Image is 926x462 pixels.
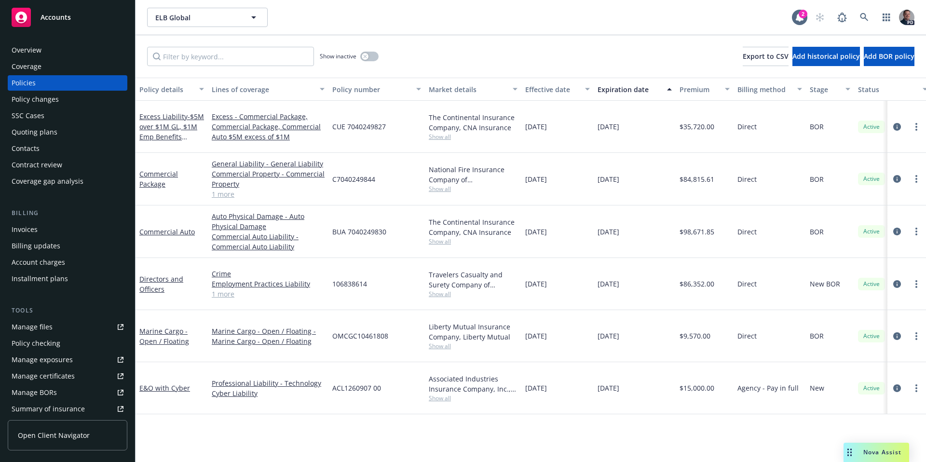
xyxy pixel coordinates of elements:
[525,174,547,184] span: [DATE]
[8,385,127,400] a: Manage BORs
[12,238,60,254] div: Billing updates
[429,342,517,350] span: Show all
[8,108,127,123] a: SSC Cases
[8,271,127,286] a: Installment plans
[212,159,325,169] a: General Liability - General Liability
[147,47,314,66] input: Filter by keyword...
[208,78,328,101] button: Lines of coverage
[891,382,903,394] a: circleInformation
[212,269,325,279] a: Crime
[737,331,757,341] span: Direct
[139,326,189,346] a: Marine Cargo - Open / Floating
[8,92,127,107] a: Policy changes
[734,78,806,101] button: Billing method
[12,42,41,58] div: Overview
[525,279,547,289] span: [DATE]
[139,84,193,95] div: Policy details
[676,78,734,101] button: Premium
[332,383,381,393] span: ACL1260907 00
[139,274,183,294] a: Directors and Officers
[743,52,789,61] span: Export to CSV
[139,112,204,162] a: Excess Liability
[737,383,799,393] span: Agency - Pay in full
[899,10,914,25] img: photo
[8,157,127,173] a: Contract review
[911,226,922,237] a: more
[139,112,204,162] span: - $5M over $1M GL, $1M Emp Benefits Liability and $1M Auto
[864,47,914,66] button: Add BOR policy
[862,122,881,131] span: Active
[525,331,547,341] span: [DATE]
[332,227,386,237] span: BUA 7040249830
[844,443,856,462] div: Drag to move
[212,279,325,289] a: Employment Practices Liability
[139,227,195,236] a: Commercial Auto
[8,141,127,156] a: Contacts
[810,279,840,289] span: New BOR
[792,47,860,66] button: Add historical policy
[799,10,807,18] div: 2
[320,52,356,60] span: Show inactive
[864,52,914,61] span: Add BOR policy
[863,448,901,456] span: Nova Assist
[8,319,127,335] a: Manage files
[737,227,757,237] span: Direct
[212,84,314,95] div: Lines of coverage
[139,169,178,189] a: Commercial Package
[844,443,909,462] button: Nova Assist
[737,279,757,289] span: Direct
[429,237,517,245] span: Show all
[429,374,517,394] div: Associated Industries Insurance Company, Inc., AmTrust Financial Services, RT Specialty Insurance...
[598,331,619,341] span: [DATE]
[891,278,903,290] a: circleInformation
[521,78,594,101] button: Effective date
[147,8,268,27] button: ELB Global
[598,383,619,393] span: [DATE]
[8,4,127,31] a: Accounts
[680,122,714,132] span: $35,720.00
[332,279,367,289] span: 106838614
[136,78,208,101] button: Policy details
[12,59,41,74] div: Coverage
[680,227,714,237] span: $98,671.85
[212,211,325,231] a: Auto Physical Damage - Auto Physical Damage
[429,84,507,95] div: Market details
[810,84,840,95] div: Stage
[12,75,36,91] div: Policies
[737,122,757,132] span: Direct
[429,112,517,133] div: The Continental Insurance Company, CNA Insurance
[594,78,676,101] button: Expiration date
[12,124,57,140] div: Quoting plans
[862,332,881,340] span: Active
[8,59,127,74] a: Coverage
[525,383,547,393] span: [DATE]
[737,174,757,184] span: Direct
[12,255,65,270] div: Account charges
[332,122,386,132] span: CUE 7040249827
[891,226,903,237] a: circleInformation
[862,227,881,236] span: Active
[212,111,325,142] a: Excess - Commercial Package, Commercial Package, Commercial Auto $5M excess of $1M
[8,352,127,367] a: Manage exposures
[328,78,425,101] button: Policy number
[12,108,44,123] div: SSC Cases
[680,279,714,289] span: $86,352.00
[598,174,619,184] span: [DATE]
[598,279,619,289] span: [DATE]
[8,336,127,351] a: Policy checking
[743,47,789,66] button: Export to CSV
[680,331,710,341] span: $9,570.00
[8,222,127,237] a: Invoices
[8,42,127,58] a: Overview
[155,13,239,23] span: ELB Global
[858,84,917,95] div: Status
[425,78,521,101] button: Market details
[598,227,619,237] span: [DATE]
[139,383,190,393] a: E&O with Cyber
[8,75,127,91] a: Policies
[911,121,922,133] a: more
[810,122,824,132] span: BOR
[12,141,40,156] div: Contacts
[429,185,517,193] span: Show all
